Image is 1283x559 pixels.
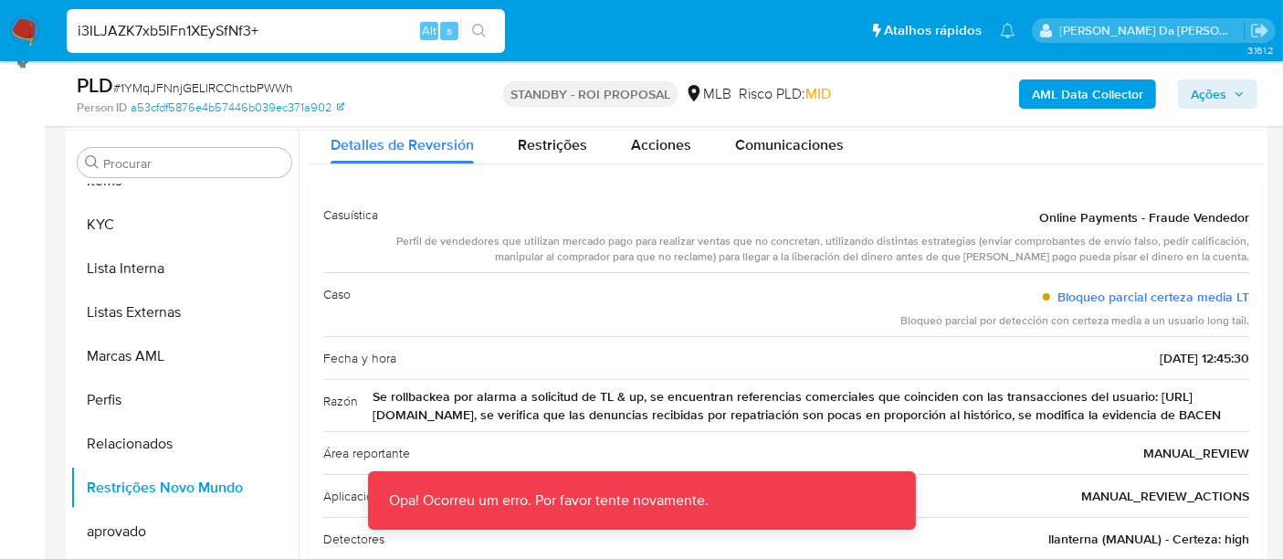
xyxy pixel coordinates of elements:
[70,334,299,378] button: Marcas AML
[77,100,127,116] b: Person ID
[460,18,498,44] button: search-icon
[447,22,452,39] span: s
[1178,79,1257,109] button: Ações
[1191,79,1226,109] span: Ações
[422,22,436,39] span: Alt
[884,21,982,40] span: Atalhos rápidos
[70,203,299,247] button: KYC
[70,510,299,554] button: aprovado
[368,471,731,530] p: Opa! Ocorreu um erro. Por favor tente novamente.
[1032,79,1143,109] b: AML Data Collector
[85,155,100,170] button: Procurar
[113,79,293,97] span: # 1YMqJFNnjGELlRCChctbPWWh
[70,378,299,422] button: Perfis
[503,81,678,107] p: STANDBY - ROI PROPOSAL
[70,422,299,466] button: Relacionados
[805,83,831,104] span: MID
[1000,23,1015,38] a: Notificações
[1247,43,1274,58] span: 3.161.2
[1060,22,1245,39] p: alexandra.macedo@mercadolivre.com
[1250,21,1269,40] a: Sair
[67,19,505,43] input: Pesquise usuários ou casos...
[131,100,344,116] a: a53cfdf5876e4b57446b039ec371a902
[1019,79,1156,109] button: AML Data Collector
[77,70,113,100] b: PLD
[70,466,299,510] button: Restrições Novo Mundo
[70,290,299,334] button: Listas Externas
[739,84,831,104] span: Risco PLD:
[70,247,299,290] button: Lista Interna
[103,155,284,172] input: Procurar
[685,84,731,104] div: MLB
